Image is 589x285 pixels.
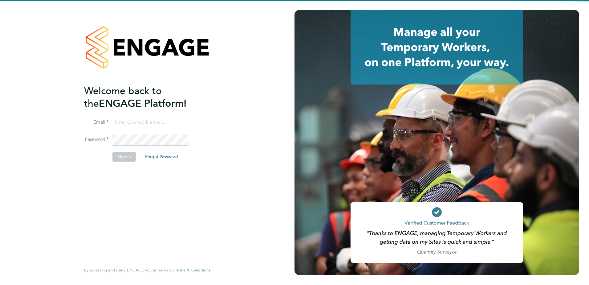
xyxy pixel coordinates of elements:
[84,85,204,110] h2: ENGAGE Platform!
[140,152,183,162] button: Forgot Password
[112,152,136,162] button: Sign In
[175,268,210,273] a: Terms & Conditions
[84,119,109,126] label: Email
[84,267,210,273] span: By accessing and using ENGAGE you agree to our
[84,85,162,109] span: Welcome back to the
[84,136,109,143] label: Password
[112,117,189,128] input: Enter your work email...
